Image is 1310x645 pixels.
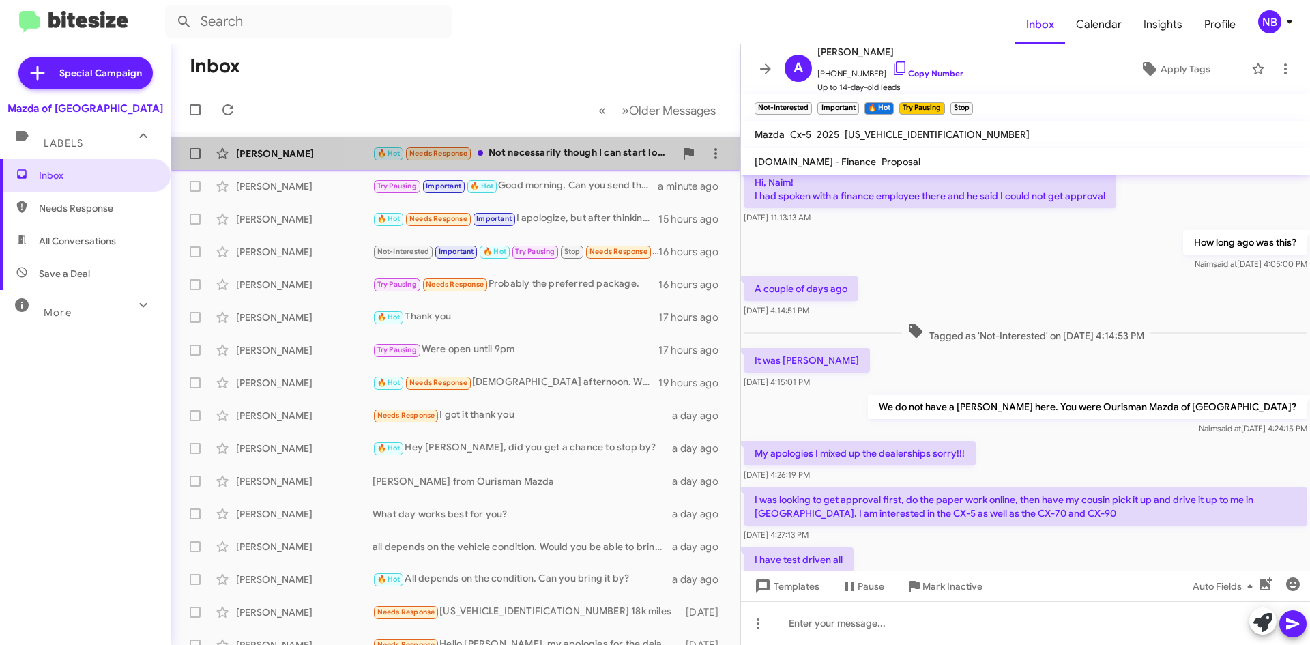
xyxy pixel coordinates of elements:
div: NB [1258,10,1281,33]
span: Apply Tags [1161,57,1210,81]
div: Not necessarily though I can start looking closer to end of lease [DATE]. Things are little busy [373,145,675,161]
div: a day ago [672,474,729,488]
div: 17 hours ago [658,343,729,357]
span: Special Campaign [59,66,142,80]
span: Templates [752,574,819,599]
span: Not-Interested [377,247,430,256]
div: Mazda of [GEOGRAPHIC_DATA] [8,102,163,115]
span: Try Pausing [377,345,417,354]
button: Pause [830,574,895,599]
span: Calendar [1065,5,1133,44]
span: 🔥 Hot [483,247,506,256]
span: Naim [DATE] 4:05:00 PM [1195,259,1307,269]
span: Mark Inactive [922,574,982,599]
div: [DATE] [679,605,729,619]
div: 17 hours ago [658,311,729,324]
div: a day ago [672,442,729,455]
div: [PERSON_NAME] [236,507,373,521]
div: Probably the preferred package. [373,276,658,292]
button: Previous [590,96,614,124]
span: » [622,102,629,119]
small: 🔥 Hot [864,102,894,115]
div: What day works best for you? [373,507,672,521]
span: « [598,102,606,119]
div: [PERSON_NAME] [236,278,373,291]
span: Inbox [39,169,155,182]
span: Needs Response [409,378,467,387]
span: 🔥 Hot [377,378,401,387]
span: said at [1217,423,1241,433]
p: How long ago was this? [1183,230,1307,255]
span: [US_VEHICLE_IDENTIFICATION_NUMBER] [845,128,1030,141]
span: Mazda [755,128,785,141]
button: Templates [741,574,830,599]
span: Needs Response [589,247,647,256]
span: Older Messages [629,103,716,118]
h1: Inbox [190,55,240,77]
span: 2025 [817,128,839,141]
a: Copy Number [892,68,963,78]
div: Thank you [373,309,658,325]
div: [PERSON_NAME] [236,311,373,324]
div: [PERSON_NAME] [236,442,373,455]
span: Up to 14-day-old leads [817,81,963,94]
div: a day ago [672,409,729,422]
span: Tagged as 'Not-Interested' on [DATE] 4:14:53 PM [902,323,1150,343]
button: Apply Tags [1105,57,1244,81]
a: Profile [1193,5,1247,44]
small: Not-Interested [755,102,812,115]
div: 15 hours ago [658,212,729,226]
div: [DEMOGRAPHIC_DATA] afternoon. We actually purchased a CX90 [DATE]. Thank you! [373,375,658,390]
div: I'm sorry for wasting your time [373,244,658,259]
button: NB [1247,10,1295,33]
span: 🔥 Hot [377,313,401,321]
span: Save a Deal [39,267,90,281]
span: Important [476,214,512,223]
div: [US_VEHICLE_IDENTIFICATION_NUMBER] 18k miles [373,604,679,620]
span: Important [439,247,474,256]
div: [PERSON_NAME] [236,605,373,619]
span: Needs Response [377,411,435,420]
div: [PERSON_NAME] from Ourisman Mazda [373,474,672,488]
span: [DATE] 4:14:51 PM [744,305,809,315]
span: Proposal [882,156,920,168]
span: said at [1213,259,1237,269]
div: [PERSON_NAME] [236,212,373,226]
span: Labels [44,137,83,149]
button: Mark Inactive [895,574,993,599]
span: [DATE] 4:27:13 PM [744,530,809,540]
div: [PERSON_NAME] [236,540,373,554]
p: We do not have a [PERSON_NAME] here. You were Ourisman Mazda of [GEOGRAPHIC_DATA]? [868,395,1307,419]
div: a day ago [672,507,729,521]
p: I was looking to get approval first, do the paper work online, then have my cousin pick it up and... [744,487,1307,526]
span: 🔥 Hot [377,149,401,158]
p: A couple of days ago [744,276,858,301]
div: all depends on the vehicle condition. Would you be able to bring you vehicle by? [373,540,672,554]
button: Auto Fields [1182,574,1269,599]
div: 19 hours ago [658,376,729,390]
input: Search [165,5,452,38]
span: [PERSON_NAME] [817,44,963,60]
span: Stop [564,247,581,256]
span: Needs Response [39,201,155,215]
div: [PERSON_NAME] [236,343,373,357]
nav: Page navigation example [591,96,724,124]
div: [PERSON_NAME] [236,245,373,259]
p: I have test driven all [744,547,854,572]
span: Important [426,182,461,190]
span: Needs Response [426,280,484,289]
span: Insights [1133,5,1193,44]
span: Try Pausing [377,182,417,190]
div: All depends on the condition. Can you bring it by? [373,571,672,587]
div: Hey [PERSON_NAME], did you get a chance to stop by? [373,440,672,456]
span: [DOMAIN_NAME] - Finance [755,156,876,168]
div: [PERSON_NAME] [236,409,373,422]
div: I apologize, but after thinking a bit more about it, I am not interested in selling at this time. [373,211,658,227]
div: a day ago [672,573,729,586]
a: Inbox [1015,5,1065,44]
span: Needs Response [409,149,467,158]
div: Good morning, Can you send the Vin and miles to your vehicle? [373,178,658,194]
span: More [44,306,72,319]
div: a minute ago [658,180,729,193]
